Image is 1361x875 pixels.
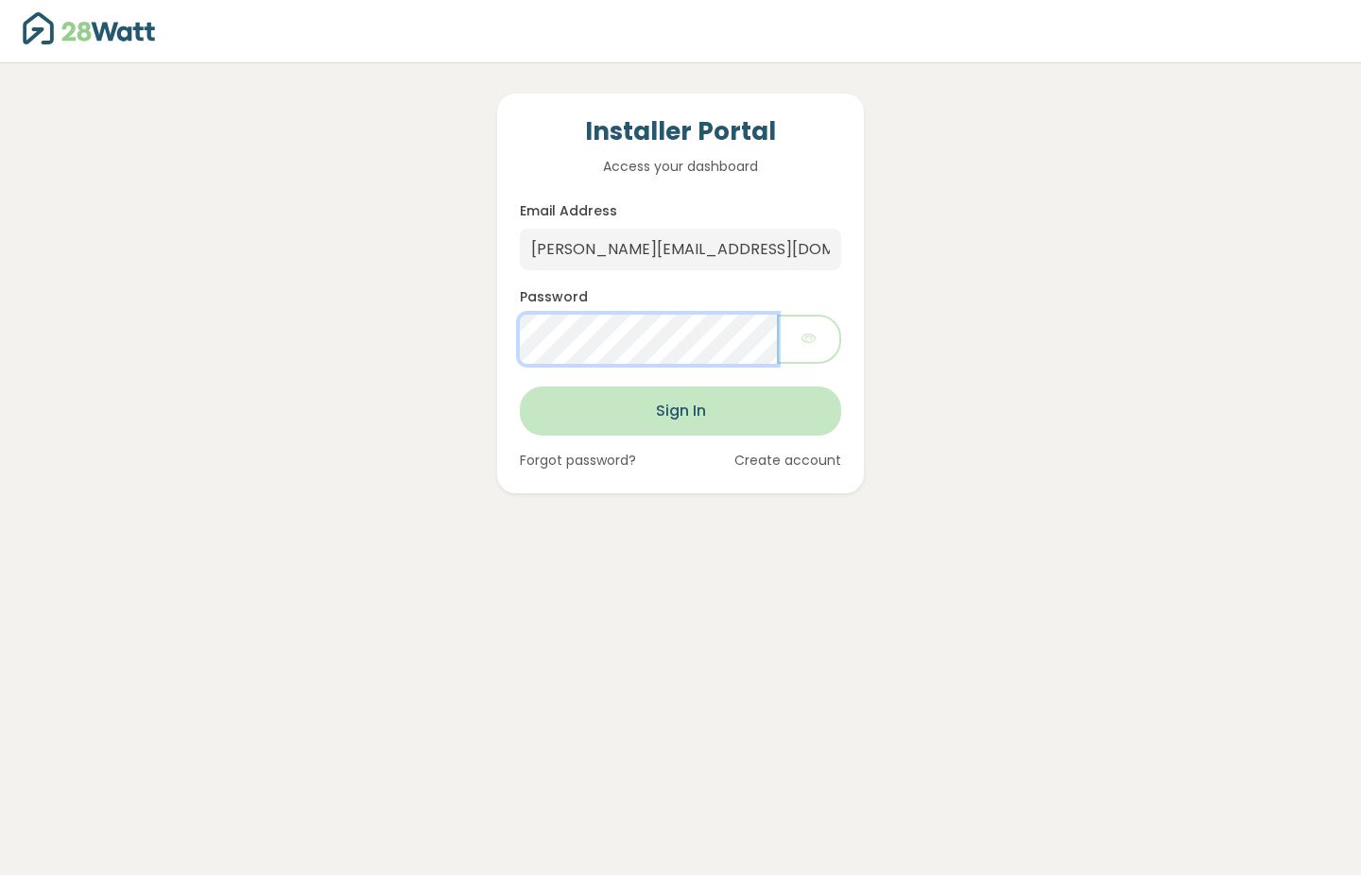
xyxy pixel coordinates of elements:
[520,386,841,436] button: Sign In
[520,201,617,221] label: Email Address
[777,315,841,364] button: Show password
[520,229,841,270] input: Enter your email
[734,451,841,471] a: Create account
[520,156,841,177] p: Access your dashboard
[520,451,636,471] a: Forgot password?
[520,116,841,148] h4: Installer Portal
[23,12,155,44] img: 28Watt
[520,287,588,307] label: Password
